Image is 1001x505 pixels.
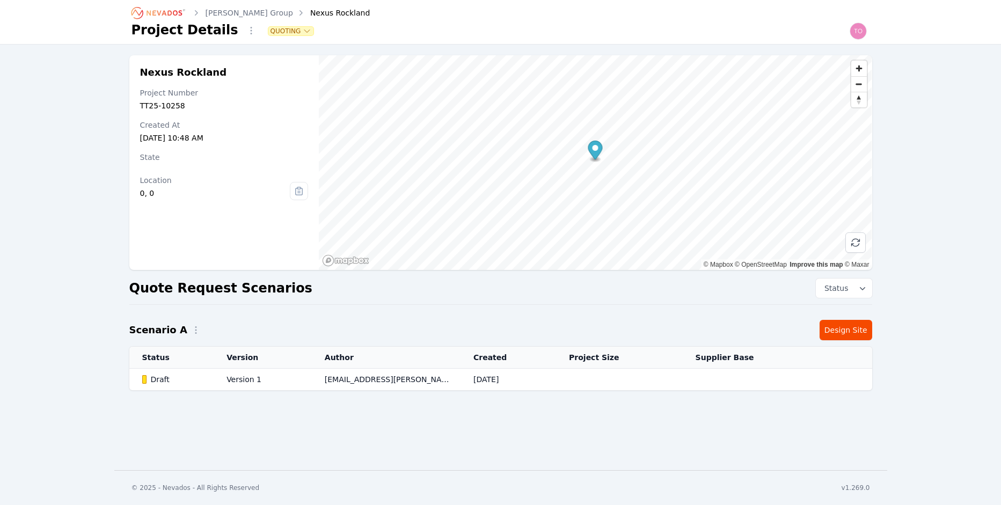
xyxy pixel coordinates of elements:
div: 0, 0 [140,188,290,199]
th: Version [214,347,312,369]
a: Maxar [845,261,870,268]
h2: Quote Request Scenarios [129,280,312,297]
button: Zoom out [851,76,867,92]
h1: Project Details [131,21,238,39]
button: Zoom in [851,61,867,76]
th: Created [461,347,556,369]
a: Mapbox [704,261,733,268]
td: Version 1 [214,369,312,391]
th: Project Size [556,347,683,369]
a: Mapbox homepage [322,254,369,267]
div: © 2025 - Nevados - All Rights Reserved [131,484,260,492]
div: Created At [140,120,309,130]
td: [EMAIL_ADDRESS][PERSON_NAME][DOMAIN_NAME] [312,369,461,391]
a: Improve this map [790,261,843,268]
button: Quoting [268,27,314,35]
a: Design Site [820,320,872,340]
div: [DATE] 10:48 AM [140,133,309,143]
th: Supplier Base [683,347,824,369]
th: Status [129,347,214,369]
span: Zoom out [851,77,867,92]
div: v1.269.0 [842,484,870,492]
button: Reset bearing to north [851,92,867,107]
div: Project Number [140,87,309,98]
div: Location [140,175,290,186]
tr: DraftVersion 1[EMAIL_ADDRESS][PERSON_NAME][DOMAIN_NAME][DATE] [129,369,872,391]
h2: Scenario A [129,323,187,338]
canvas: Map [319,55,872,270]
div: Nexus Rockland [295,8,370,18]
div: Map marker [588,141,603,163]
div: State [140,152,309,163]
img: todd.padezanin@nevados.solar [850,23,867,40]
div: Draft [142,374,209,385]
a: OpenStreetMap [735,261,787,268]
a: [PERSON_NAME] Group [206,8,293,18]
h2: Nexus Rockland [140,66,309,79]
div: TT25-10258 [140,100,309,111]
span: Status [820,283,849,294]
th: Author [312,347,461,369]
button: Status [816,279,872,298]
td: [DATE] [461,369,556,391]
nav: Breadcrumb [131,4,370,21]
